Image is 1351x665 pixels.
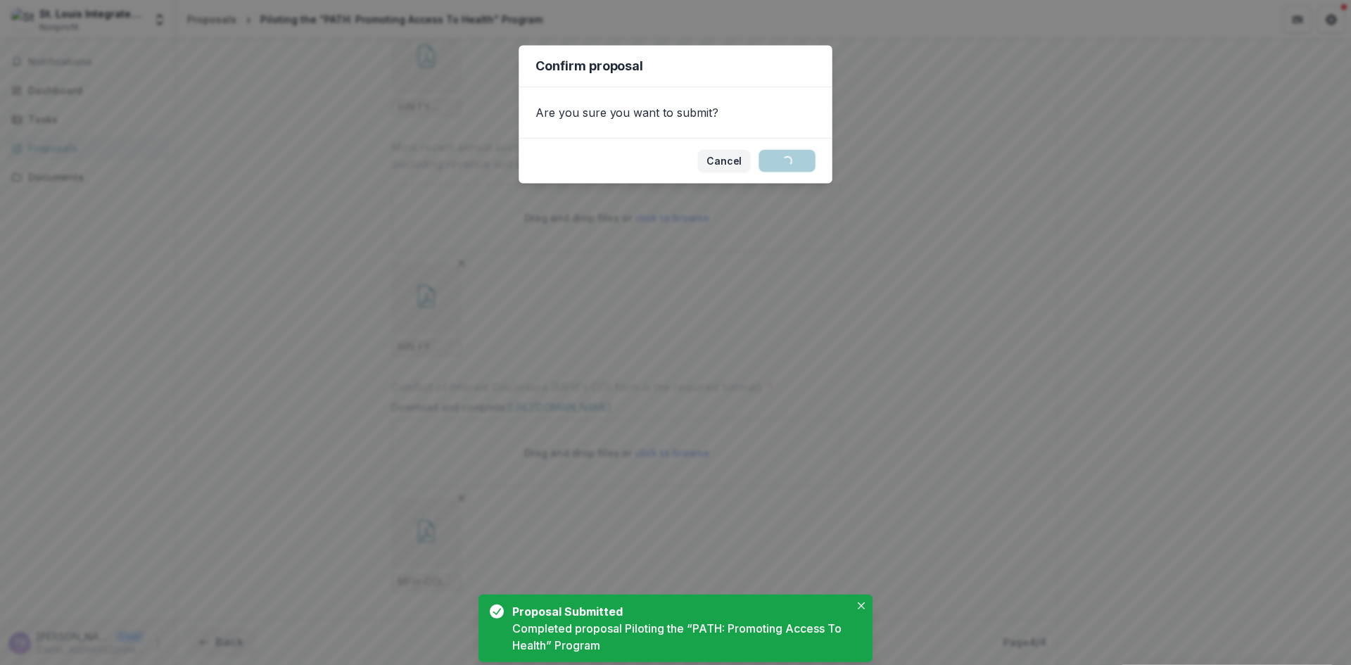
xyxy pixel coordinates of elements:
[519,87,832,138] div: Are you sure you want to submit?
[698,150,751,172] button: Cancel
[519,46,832,88] header: Confirm proposal
[512,603,844,620] div: Proposal Submitted
[853,597,870,614] button: Close
[512,620,850,654] div: Completed proposal Piloting the “PATH: Promoting Access To Health” Program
